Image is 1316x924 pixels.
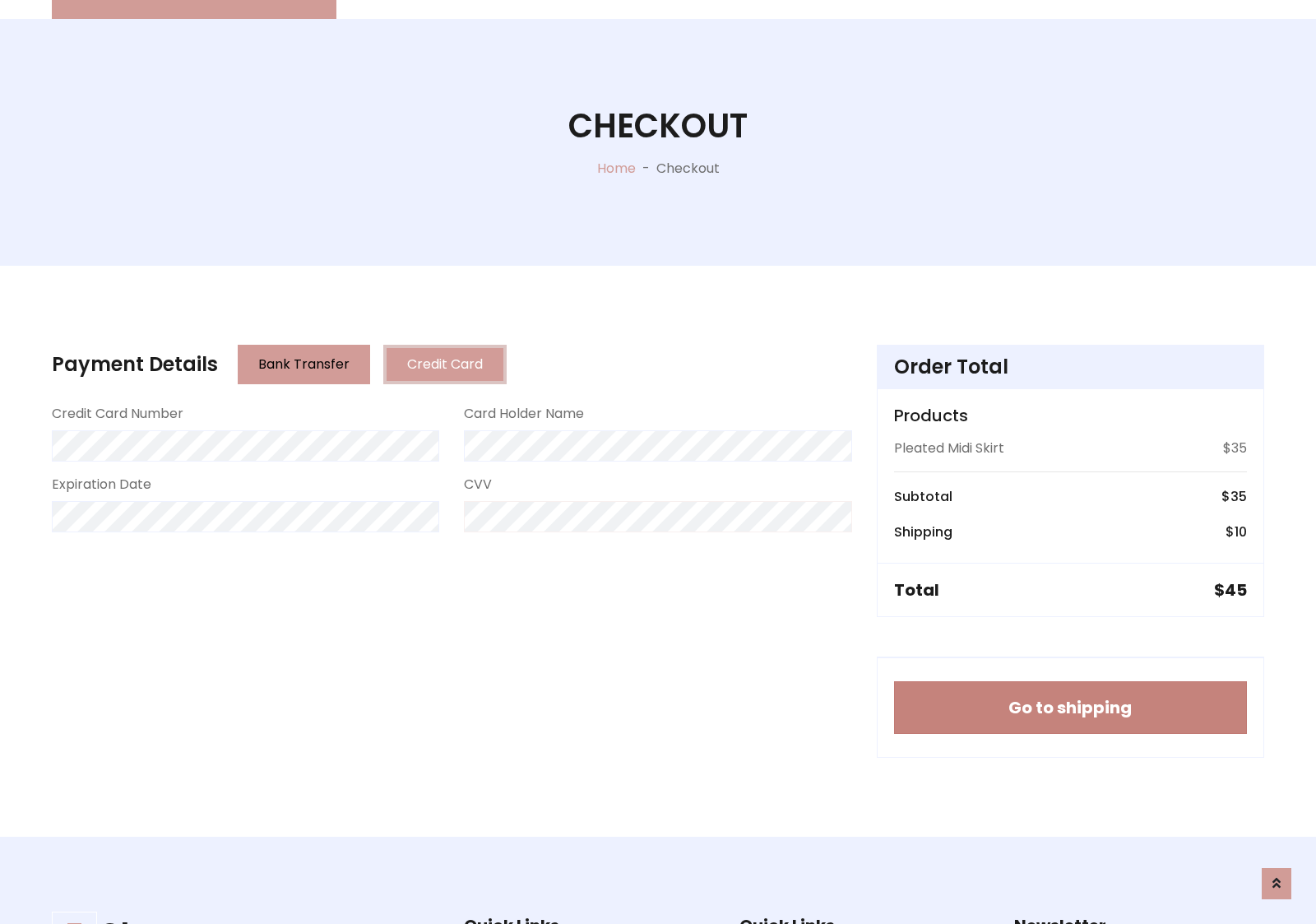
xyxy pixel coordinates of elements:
h6: Shipping [894,524,952,540]
h5: Total [894,580,939,600]
p: Pleated Midi Skirt [894,439,1004,458]
label: CVV [464,475,492,495]
h4: Payment Details [52,353,218,377]
h5: $ [1214,580,1247,600]
h6: Subtotal [894,489,952,504]
h5: Products [894,406,1247,425]
button: Credit Card [383,345,507,384]
span: 35 [1230,487,1247,506]
h4: Order Total [894,355,1247,379]
span: 10 [1235,522,1247,541]
span: 45 [1225,578,1247,601]
a: Home [597,159,636,178]
p: Checkout [656,159,720,179]
h6: $ [1221,489,1247,504]
label: Card Holder Name [464,404,584,424]
button: Bank Transfer [238,345,370,384]
h1: Checkout [568,106,748,146]
button: Go to shipping [894,681,1247,734]
p: $35 [1223,439,1247,458]
p: - [636,159,656,179]
label: Expiration Date [52,475,151,495]
h6: $ [1226,524,1247,540]
label: Credit Card Number [52,404,183,424]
